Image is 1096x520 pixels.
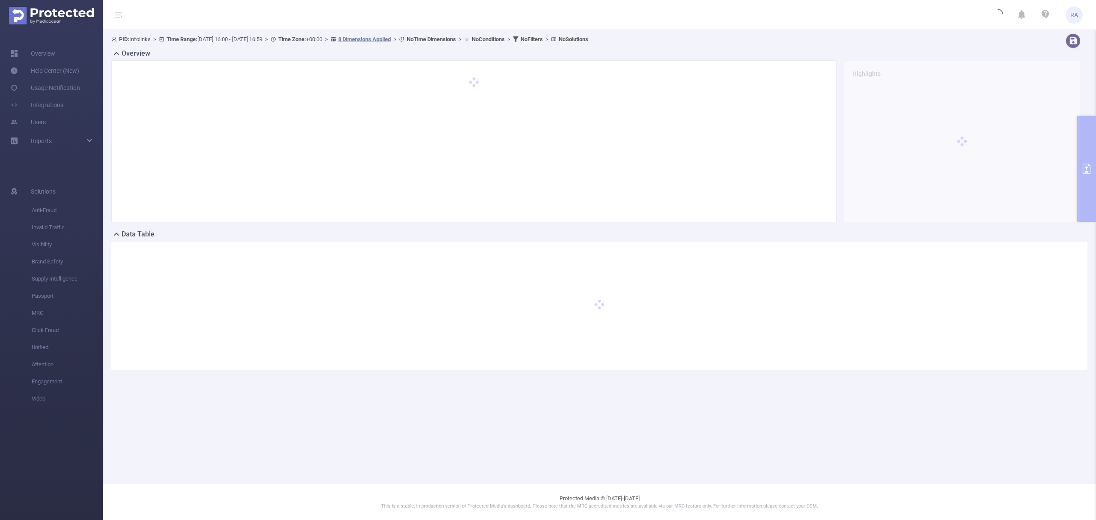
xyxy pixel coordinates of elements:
[391,36,399,42] span: >
[31,183,56,200] span: Solutions
[122,48,150,59] h2: Overview
[278,36,306,42] b: Time Zone:
[32,373,103,390] span: Engagement
[10,79,80,96] a: Usage Notification
[322,36,331,42] span: >
[32,339,103,356] span: Unified
[32,305,103,322] span: MRC
[31,132,52,149] a: Reports
[32,236,103,253] span: Visibility
[407,36,456,42] b: No Time Dimensions
[10,96,63,114] a: Integrations
[32,356,103,373] span: Attention
[111,36,588,42] span: Infolinks [DATE] 16:00 - [DATE] 16:59 +00:00
[993,9,1003,21] i: icon: loading
[111,36,119,42] i: icon: user
[10,62,79,79] a: Help Center (New)
[456,36,464,42] span: >
[32,287,103,305] span: Passport
[119,36,129,42] b: PID:
[124,503,1075,510] p: This is a stable, in production version of Protected Media's dashboard. Please note that the MRC ...
[122,229,155,239] h2: Data Table
[31,137,52,144] span: Reports
[559,36,588,42] b: No Solutions
[472,36,505,42] b: No Conditions
[1070,6,1078,24] span: RA
[103,484,1096,520] footer: Protected Media © [DATE]-[DATE]
[32,202,103,219] span: Anti-Fraud
[32,390,103,407] span: Video
[10,114,46,131] a: Users
[543,36,551,42] span: >
[262,36,271,42] span: >
[32,322,103,339] span: Click Fraud
[9,7,94,24] img: Protected Media
[521,36,543,42] b: No Filters
[32,253,103,270] span: Brand Safety
[10,45,55,62] a: Overview
[338,36,391,42] u: 8 Dimensions Applied
[32,219,103,236] span: Invalid Traffic
[505,36,513,42] span: >
[151,36,159,42] span: >
[167,36,197,42] b: Time Range:
[32,270,103,287] span: Supply Intelligence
